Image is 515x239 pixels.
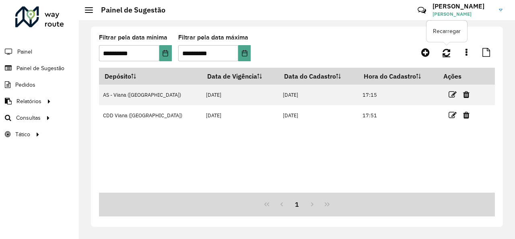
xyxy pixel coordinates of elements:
[99,105,202,126] td: CDD Viana ([GEOGRAPHIC_DATA])
[99,33,167,42] label: Filtrar pela data mínima
[358,68,438,85] th: Hora do Cadastro
[426,21,467,42] div: Recarregar
[202,105,279,126] td: [DATE]
[289,197,305,212] button: 1
[159,45,172,61] button: Choose Date
[178,33,248,42] label: Filtrar pela data máxima
[463,89,470,100] a: Excluir
[433,10,493,18] span: [PERSON_NAME]
[433,2,493,10] h3: [PERSON_NAME]
[449,110,457,121] a: Editar
[15,81,35,89] span: Pedidos
[449,89,457,100] a: Editar
[279,105,358,126] td: [DATE]
[99,68,202,85] th: Depósito
[16,64,64,73] span: Painel de Sugestão
[463,110,470,121] a: Excluir
[99,85,202,105] td: AS - Viana ([GEOGRAPHIC_DATA])
[16,97,41,106] span: Relatórios
[279,85,358,105] td: [DATE]
[202,68,279,85] th: Data de Vigência
[358,85,438,105] td: 17:15
[413,2,431,19] a: Contato Rápido
[238,45,251,61] button: Choose Date
[93,6,165,15] h2: Painel de Sugestão
[202,85,279,105] td: [DATE]
[17,48,32,56] span: Painel
[279,68,358,85] th: Data do Cadastro
[358,105,438,126] td: 17:51
[16,114,41,122] span: Consultas
[438,68,486,85] th: Ações
[15,130,30,139] span: Tático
